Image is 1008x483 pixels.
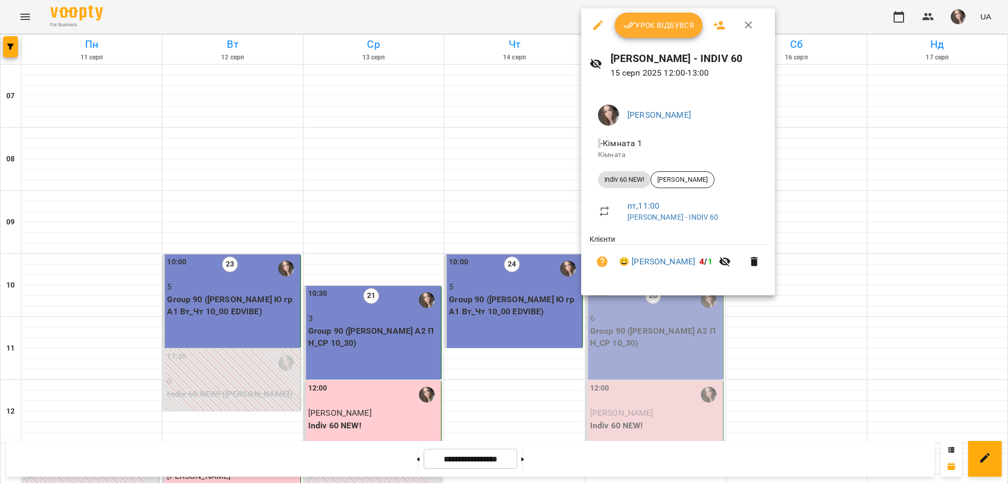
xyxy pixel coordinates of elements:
[590,249,615,274] button: Візит ще не сплачено. Додати оплату?
[627,110,691,120] a: [PERSON_NAME]
[699,256,704,266] span: 4
[590,234,766,283] ul: Клієнти
[615,13,703,38] button: Урок відбувся
[611,67,767,79] p: 15 серп 2025 12:00 - 13:00
[627,201,659,211] a: пт , 11:00
[651,175,714,184] span: [PERSON_NAME]
[598,150,758,160] p: Кімната
[611,50,767,67] h6: [PERSON_NAME] - INDIV 60
[623,19,695,32] span: Урок відбувся
[598,105,619,126] img: f6374287e352a2e74eca4bf889e79d1e.jpg
[598,138,645,148] span: - Кімната 1
[619,255,695,268] a: 😀 [PERSON_NAME]
[598,175,650,184] span: Indiv 60 NEW!
[650,171,715,188] div: [PERSON_NAME]
[708,256,712,266] span: 1
[699,256,712,266] b: /
[627,213,719,221] a: [PERSON_NAME] - INDIV 60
